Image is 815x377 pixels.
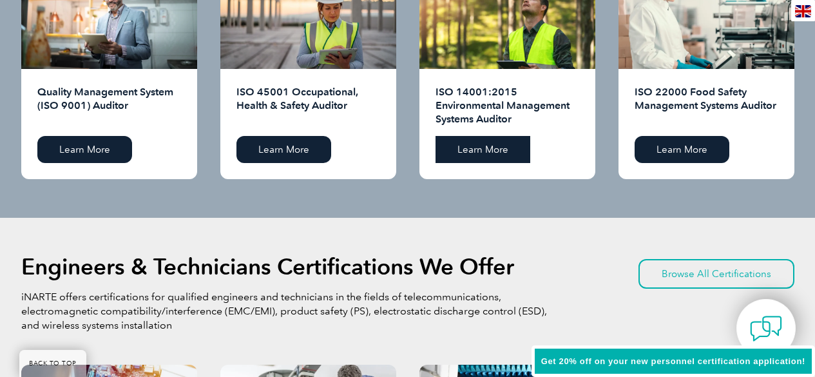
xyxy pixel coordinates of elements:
[236,136,331,163] a: Learn More
[37,136,132,163] a: Learn More
[21,256,514,277] h2: Engineers & Technicians Certifications We Offer
[795,5,811,17] img: en
[436,85,579,126] h2: ISO 14001:2015 Environmental Management Systems Auditor
[635,85,778,126] h2: ISO 22000 Food Safety Management Systems Auditor
[436,136,530,163] a: Learn More
[635,136,729,163] a: Learn More
[19,350,86,377] a: BACK TO TOP
[37,85,181,126] h2: Quality Management System (ISO 9001) Auditor
[750,313,782,345] img: contact-chat.png
[638,259,794,289] a: Browse All Certifications
[541,356,805,366] span: Get 20% off on your new personnel certification application!
[21,290,550,333] p: iNARTE offers certifications for qualified engineers and technicians in the fields of telecommuni...
[236,85,380,126] h2: ISO 45001 Occupational, Health & Safety Auditor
